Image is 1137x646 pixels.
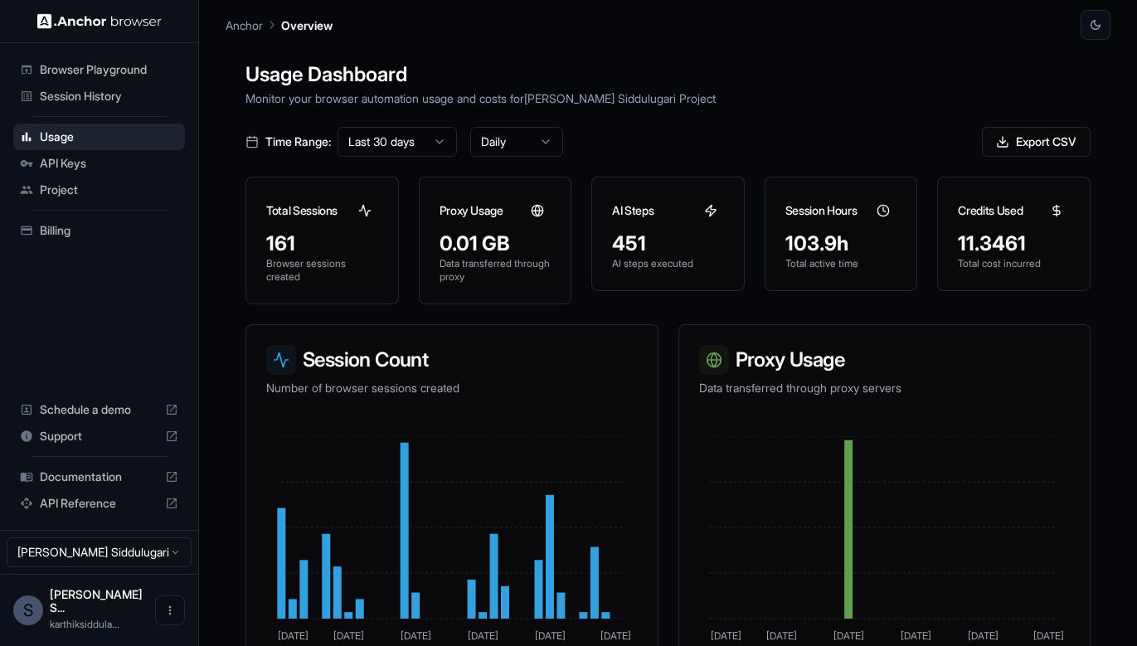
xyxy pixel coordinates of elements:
tspan: [DATE] [468,629,498,642]
h3: AI Steps [612,202,654,219]
p: Data transferred through proxy servers [699,380,1071,396]
tspan: [DATE] [333,629,364,642]
div: Browser Playground [13,56,185,83]
tspan: [DATE] [710,629,741,642]
button: Export CSV [982,127,1091,157]
div: Documentation [13,464,185,490]
div: API Keys [13,150,185,177]
span: Session History [40,88,178,104]
tspan: [DATE] [766,629,797,642]
span: Sai Karthik Siddulugari [50,587,143,614]
span: Billing [40,222,178,239]
p: Overview [281,17,333,34]
h3: Session Count [266,345,638,375]
h3: Total Sessions [266,202,338,219]
h1: Usage Dashboard [245,60,1091,90]
p: Total active time [785,257,897,270]
span: Documentation [40,469,158,485]
button: Open menu [155,595,185,625]
p: Number of browser sessions created [266,380,638,396]
span: Time Range: [265,134,331,150]
nav: breadcrumb [226,16,333,34]
tspan: [DATE] [535,629,566,642]
p: Anchor [226,17,263,34]
div: 0.01 GB [440,231,551,257]
tspan: [DATE] [1033,629,1063,642]
div: Billing [13,217,185,244]
h3: Session Hours [785,202,857,219]
tspan: [DATE] [278,629,309,642]
div: Session History [13,83,185,109]
div: Support [13,423,185,449]
p: Total cost incurred [958,257,1070,270]
div: Project [13,177,185,203]
tspan: [DATE] [833,629,864,642]
tspan: [DATE] [600,629,631,642]
span: karthiksiddulagari@gmail.com [50,618,119,630]
div: 451 [612,231,724,257]
span: Browser Playground [40,61,178,78]
div: 103.9h [785,231,897,257]
div: Usage [13,124,185,150]
span: Support [40,428,158,444]
p: Browser sessions created [266,257,378,284]
tspan: [DATE] [967,629,998,642]
tspan: [DATE] [401,629,431,642]
span: API Reference [40,495,158,512]
span: Usage [40,129,178,145]
p: Monitor your browser automation usage and costs for [PERSON_NAME] Siddulugari Project [245,90,1091,107]
h3: Proxy Usage [699,345,1071,375]
h3: Credits Used [958,202,1023,219]
span: API Keys [40,155,178,172]
tspan: [DATE] [900,629,930,642]
div: 161 [266,231,378,257]
img: Anchor Logo [37,13,162,29]
span: Project [40,182,178,198]
div: S [13,595,43,625]
div: Schedule a demo [13,396,185,423]
p: Data transferred through proxy [440,257,551,284]
h3: Proxy Usage [440,202,503,219]
span: Schedule a demo [40,401,158,418]
div: API Reference [13,490,185,517]
p: AI steps executed [612,257,724,270]
div: 11.3461 [958,231,1070,257]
